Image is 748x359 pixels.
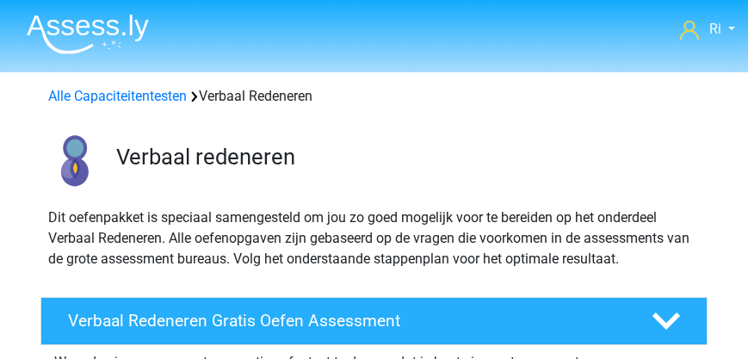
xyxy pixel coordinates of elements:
[41,127,108,194] img: verbaal redeneren
[68,311,627,331] h4: Verbaal Redeneren Gratis Oefen Assessment
[116,144,694,170] h3: Verbaal redeneren
[709,21,721,37] span: Ri
[680,19,735,40] a: Ri
[34,297,714,345] a: Verbaal Redeneren Gratis Oefen Assessment
[48,88,187,104] a: Alle Capaciteitentesten
[41,86,707,107] div: Verbaal Redeneren
[48,207,700,269] p: Dit oefenpakket is speciaal samengesteld om jou zo goed mogelijk voor te bereiden op het onderdee...
[27,14,149,54] img: Assessly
